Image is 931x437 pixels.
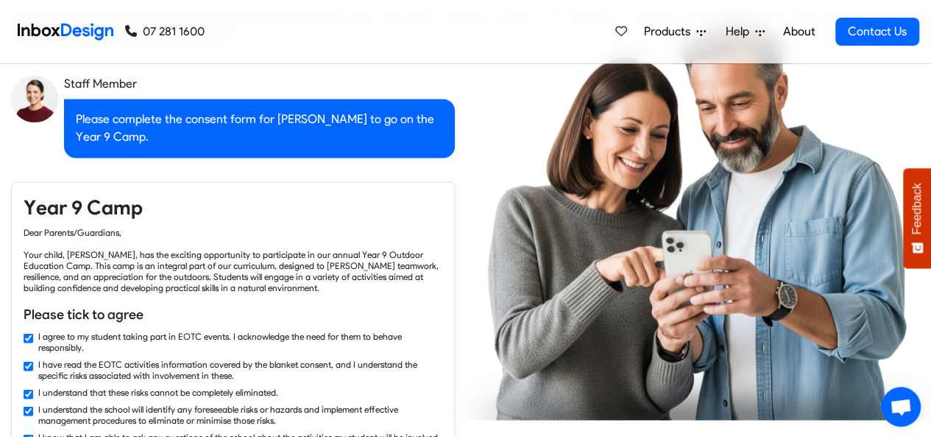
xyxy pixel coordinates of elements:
a: Products [638,17,712,46]
label: I agree to my student taking part in EOTC events. I acknowledge the need for them to behave respo... [38,330,442,352]
img: staff_avatar.png [11,75,58,122]
h4: Year 9 Camp [24,194,442,220]
div: Dear Parents/Guardians, Your child, [PERSON_NAME], has the exciting opportunity to participate in... [24,226,442,293]
span: Feedback [910,183,924,234]
span: Help [726,23,755,41]
label: I understand that these risks cannot be completely eliminated. [38,386,278,397]
h6: Please tick to agree [24,304,442,324]
a: About [779,17,819,46]
div: Open chat [881,387,921,427]
label: I have read the EOTC activities information covered by the blanket consent, and I understand the ... [38,358,442,380]
a: 07 281 1600 [125,23,205,41]
div: Please complete the consent form for [PERSON_NAME] to go on the Year 9 Camp. [64,99,455,158]
button: Feedback - Show survey [903,168,931,268]
div: Staff Member [64,75,455,93]
a: Help [720,17,771,46]
a: Contact Us [835,18,919,46]
span: Products [644,23,696,41]
label: I understand the school will identify any foreseeable risks or hazards and implement effective ma... [38,403,442,425]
